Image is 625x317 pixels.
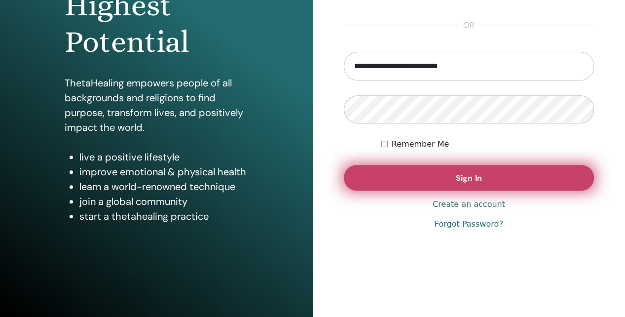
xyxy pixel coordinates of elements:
label: Remember Me [392,138,449,150]
a: Create an account [433,198,505,210]
button: Sign In [344,165,594,191]
li: improve emotional & physical health [79,164,248,179]
span: Sign In [456,173,481,183]
p: ThetaHealing empowers people of all backgrounds and religions to find purpose, transform lives, a... [65,76,248,135]
li: live a positive lifestyle [79,150,248,164]
span: or [458,19,479,31]
li: join a global community [79,194,248,209]
li: learn a world-renowned technique [79,179,248,194]
a: Forgot Password? [435,218,503,230]
li: start a thetahealing practice [79,209,248,224]
div: Keep me authenticated indefinitely or until I manually logout [381,138,594,150]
